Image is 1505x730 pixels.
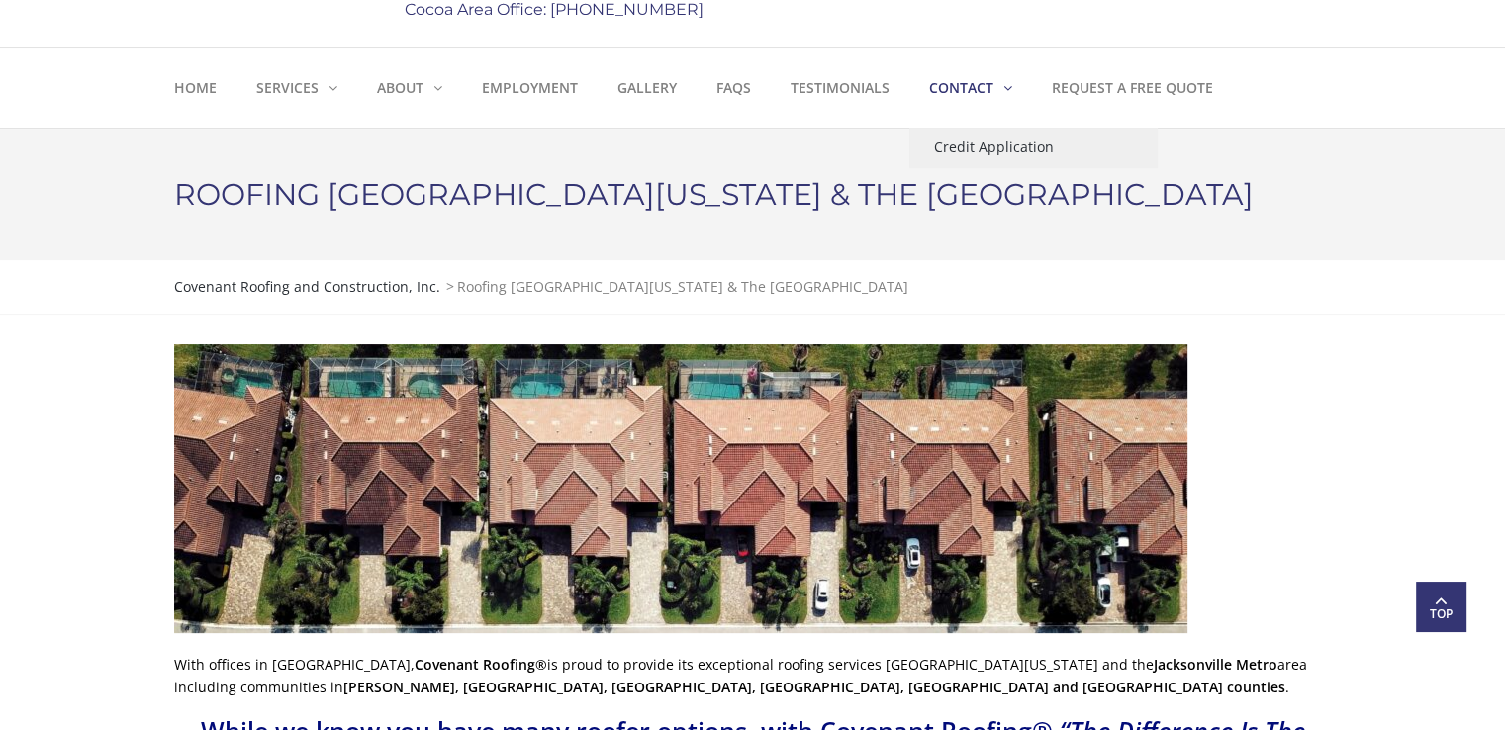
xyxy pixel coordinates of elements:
a: Employment [462,48,598,128]
a: FAQs [697,48,771,128]
a: Gallery [598,48,697,128]
strong: Jacksonville Metro [1154,655,1277,674]
p: With offices in [GEOGRAPHIC_DATA], is proud to provide its exceptional roofing services [GEOGRAPH... [174,653,1332,700]
a: Home [174,48,236,128]
strong: Home [174,78,217,97]
a: Contact [909,48,1032,128]
a: Credit Application [909,128,1157,167]
a: Covenant Roofing and Construction, Inc. [174,277,443,296]
a: About [357,48,462,128]
a: Testimonials [771,48,909,128]
strong: FAQs [716,78,751,97]
strong: Contact [929,78,993,97]
strong: Services [256,78,319,97]
strong: Covenant Roofing® [415,655,547,674]
span: Top [1416,604,1465,624]
div: > [174,275,1332,299]
span: Roofing [GEOGRAPHIC_DATA][US_STATE] & The [GEOGRAPHIC_DATA] [457,277,908,296]
strong: Testimonials [791,78,890,97]
strong: [PERSON_NAME], [GEOGRAPHIC_DATA], [GEOGRAPHIC_DATA], [GEOGRAPHIC_DATA], [GEOGRAPHIC_DATA] and [GE... [343,678,1285,696]
strong: Request a Free Quote [1052,78,1213,97]
a: Services [236,48,357,128]
a: Top [1416,582,1465,631]
strong: About [377,78,423,97]
h1: Roofing [GEOGRAPHIC_DATA][US_STATE] & The [GEOGRAPHIC_DATA] [174,158,1332,230]
strong: Gallery [617,78,677,97]
a: Request a Free Quote [1032,48,1233,128]
strong: Employment [482,78,578,97]
span: Covenant Roofing and Construction, Inc. [174,277,440,296]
